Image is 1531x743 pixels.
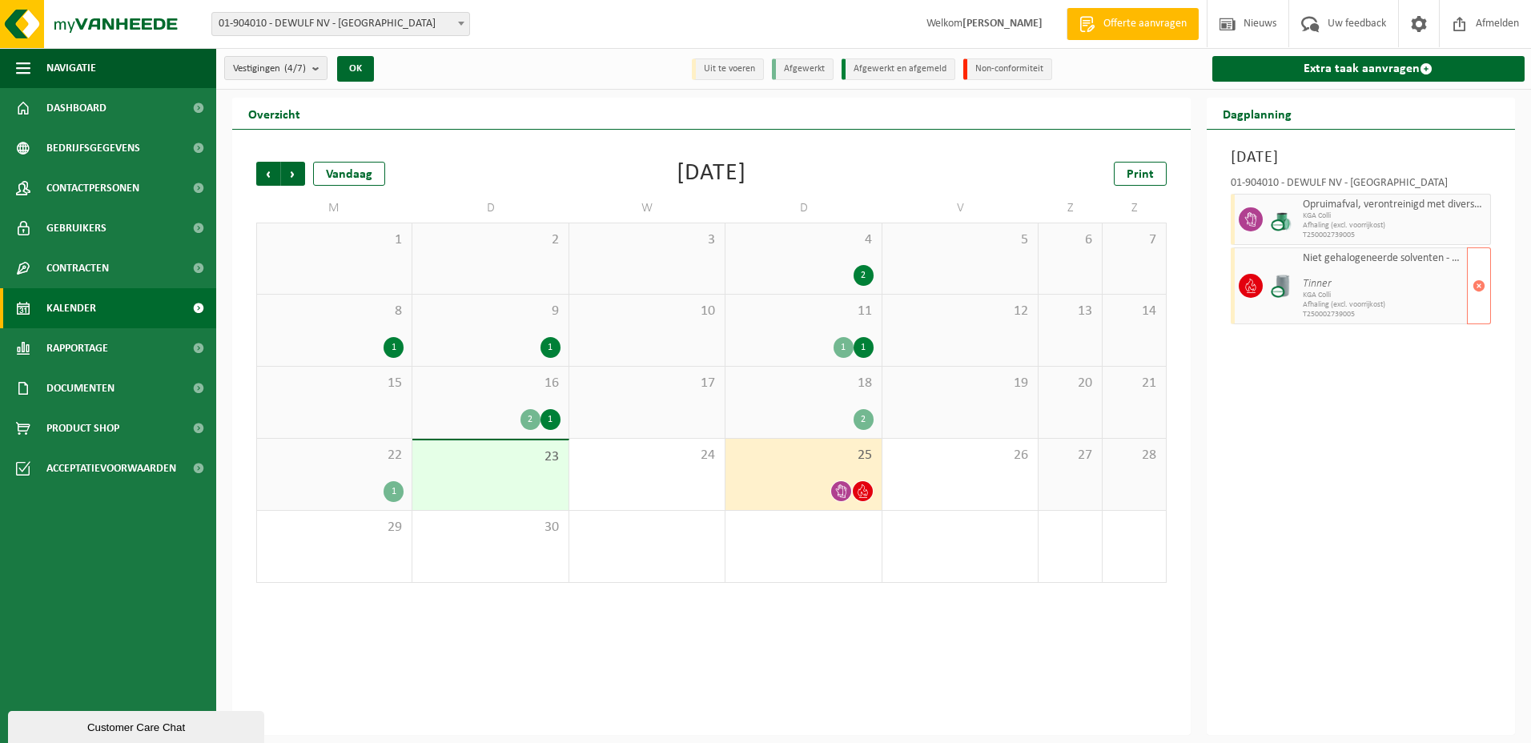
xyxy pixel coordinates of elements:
img: LP-LD-00200-CU [1271,274,1295,298]
td: Z [1103,194,1167,223]
span: 25 [733,447,873,464]
td: V [882,194,1039,223]
li: Non-conformiteit [963,58,1052,80]
span: 8 [265,303,404,320]
span: 16 [420,375,560,392]
span: Documenten [46,368,115,408]
img: PB-OT-0200-CU [1271,207,1295,231]
td: D [412,194,569,223]
span: Bedrijfsgegevens [46,128,140,168]
span: Kalender [46,288,96,328]
span: Contactpersonen [46,168,139,208]
li: Afgewerkt [772,58,834,80]
span: 18 [733,375,873,392]
span: Afhaling (excl. voorrijkost) [1303,221,1487,231]
span: 2 [420,231,560,249]
span: Opruimafval, verontreinigd met diverse gevaarlijke afvalstoffen [1303,199,1487,211]
span: T250002739005 [1303,231,1487,240]
iframe: chat widget [8,708,267,743]
span: 7 [1111,231,1158,249]
span: 19 [890,375,1030,392]
div: 2 [520,409,540,430]
div: [DATE] [677,162,746,186]
div: 01-904010 - DEWULF NV - [GEOGRAPHIC_DATA] [1231,178,1492,194]
span: 9 [420,303,560,320]
span: KGA Colli [1303,211,1487,221]
div: 2 [854,265,874,286]
span: 5 [890,231,1030,249]
span: 01-904010 - DEWULF NV - ROESELARE [211,12,470,36]
span: Print [1127,168,1154,181]
count: (4/7) [284,63,306,74]
span: 10 [577,303,717,320]
span: 14 [1111,303,1158,320]
div: 1 [834,337,854,358]
td: Z [1039,194,1103,223]
span: 28 [1111,447,1158,464]
li: Afgewerkt en afgemeld [842,58,955,80]
span: 12 [890,303,1030,320]
h2: Overzicht [232,98,316,129]
span: Dashboard [46,88,106,128]
span: 21 [1111,375,1158,392]
div: 1 [540,409,561,430]
span: Afhaling (excl. voorrijkost) [1303,300,1464,310]
span: 01-904010 - DEWULF NV - ROESELARE [212,13,469,35]
span: 24 [577,447,717,464]
span: 22 [265,447,404,464]
h2: Dagplanning [1207,98,1308,129]
span: Vestigingen [233,57,306,81]
button: OK [337,56,374,82]
span: 1 [265,231,404,249]
span: 29 [265,519,404,536]
td: M [256,194,412,223]
span: Offerte aanvragen [1099,16,1191,32]
span: 11 [733,303,873,320]
a: Print [1114,162,1167,186]
span: Niet gehalogeneerde solventen - hoogcalorisch in 200lt-vat [1303,252,1464,265]
span: 26 [890,447,1030,464]
span: Product Shop [46,408,119,448]
span: T250002739005 [1303,310,1464,319]
div: 2 [854,409,874,430]
h3: [DATE] [1231,146,1492,170]
a: Offerte aanvragen [1067,8,1199,40]
div: 1 [384,337,404,358]
span: 17 [577,375,717,392]
i: Tinner [1303,278,1332,290]
td: W [569,194,725,223]
span: 3 [577,231,717,249]
span: 15 [265,375,404,392]
span: 6 [1047,231,1094,249]
div: 1 [384,481,404,502]
span: Rapportage [46,328,108,368]
a: Extra taak aanvragen [1212,56,1525,82]
span: Acceptatievoorwaarden [46,448,176,488]
div: Vandaag [313,162,385,186]
div: 1 [854,337,874,358]
span: 13 [1047,303,1094,320]
span: Volgende [281,162,305,186]
div: 1 [540,337,561,358]
span: Contracten [46,248,109,288]
span: Gebruikers [46,208,106,248]
button: Vestigingen(4/7) [224,56,327,80]
span: KGA Colli [1303,291,1464,300]
li: Uit te voeren [692,58,764,80]
span: 23 [420,448,560,466]
span: Vorige [256,162,280,186]
strong: [PERSON_NAME] [962,18,1043,30]
span: 30 [420,519,560,536]
span: Navigatie [46,48,96,88]
span: 20 [1047,375,1094,392]
span: 27 [1047,447,1094,464]
span: 4 [733,231,873,249]
td: D [725,194,882,223]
